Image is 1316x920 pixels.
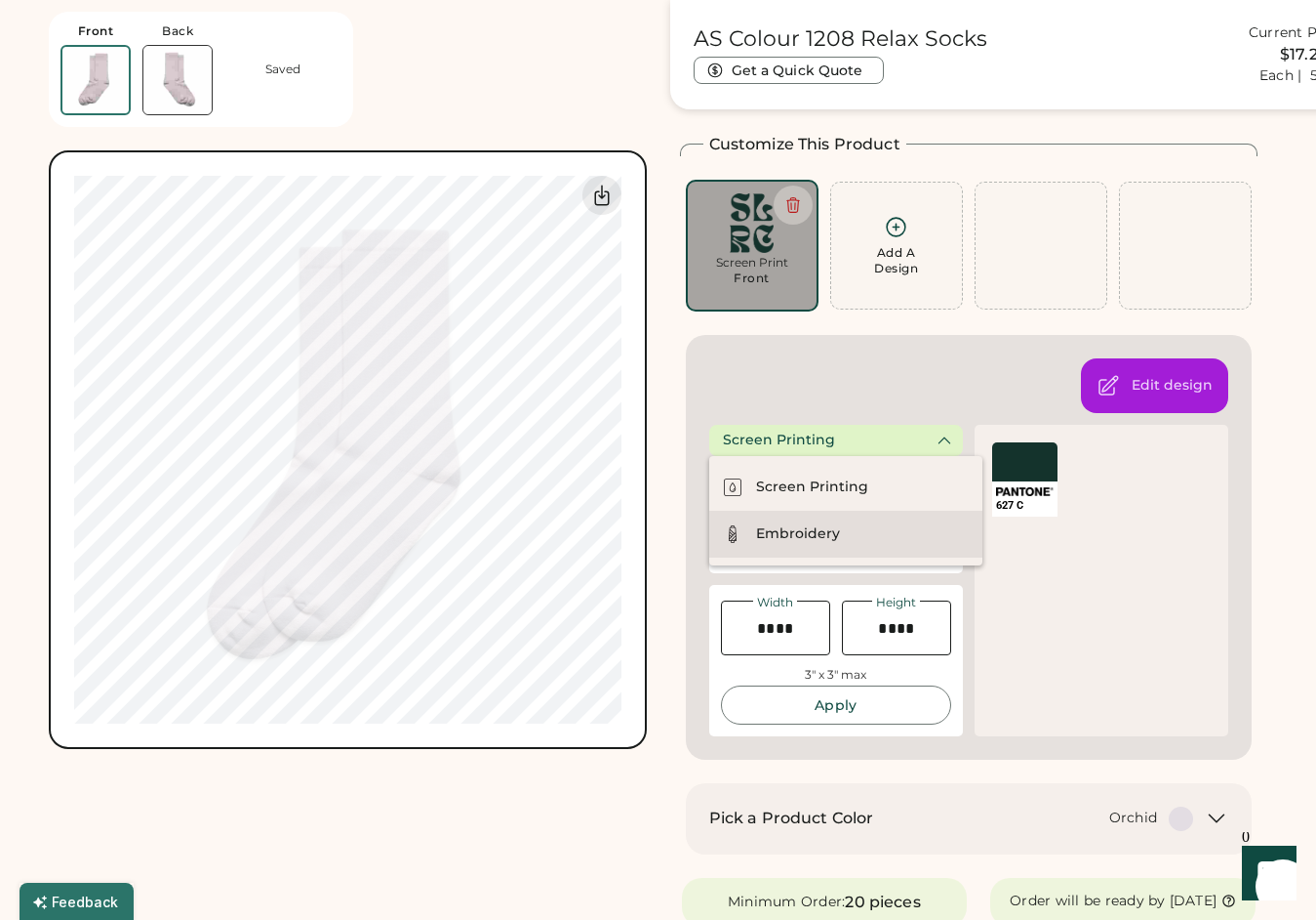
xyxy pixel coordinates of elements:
[1132,376,1213,396] div: Open the design editor to change colors, background, and decoration method.
[756,478,868,497] div: Screen Printing
[723,431,835,450] div: Screen Printing
[582,176,621,215] div: Download Front Mockup
[1109,809,1158,828] div: Orchid
[721,686,951,725] button: Apply
[709,807,874,830] h2: Pick a Product Color
[728,893,846,912] div: Minimum Order:
[62,47,129,113] img: AS Colour 1208 Orchid Front Thumbnail
[699,255,805,271] div: Screen Print
[734,271,770,286] div: Front
[872,597,920,608] div: Height
[265,62,300,77] div: Saved
[756,524,840,544] div: Embroidery
[694,57,884,84] button: Get a Quick Quote
[721,476,744,499] img: Ink%20-%20Unselected.svg
[996,498,1054,513] div: 627 C
[774,186,813,225] button: Delete this decoration.
[143,46,212,114] img: AS Colour 1208 Orchid Back Thumbnail
[996,487,1054,496] img: Pantone Logo
[78,23,114,39] div: Front
[1010,892,1166,911] div: Order will be ready by
[709,133,900,156] h2: Customize This Product
[1170,892,1217,911] div: [DATE]
[753,597,797,608] div: Width
[805,667,866,684] div: 3" x 3" max
[694,25,987,53] h1: AS Colour 1208 Relax Socks
[721,523,744,546] img: Thread%20-%20Unselected.svg
[845,891,920,914] div: 20 pieces
[699,193,805,253] img: Artboard 4.png
[1223,832,1307,916] iframe: Front Chat
[874,245,918,276] div: Add A Design
[162,23,193,39] div: Back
